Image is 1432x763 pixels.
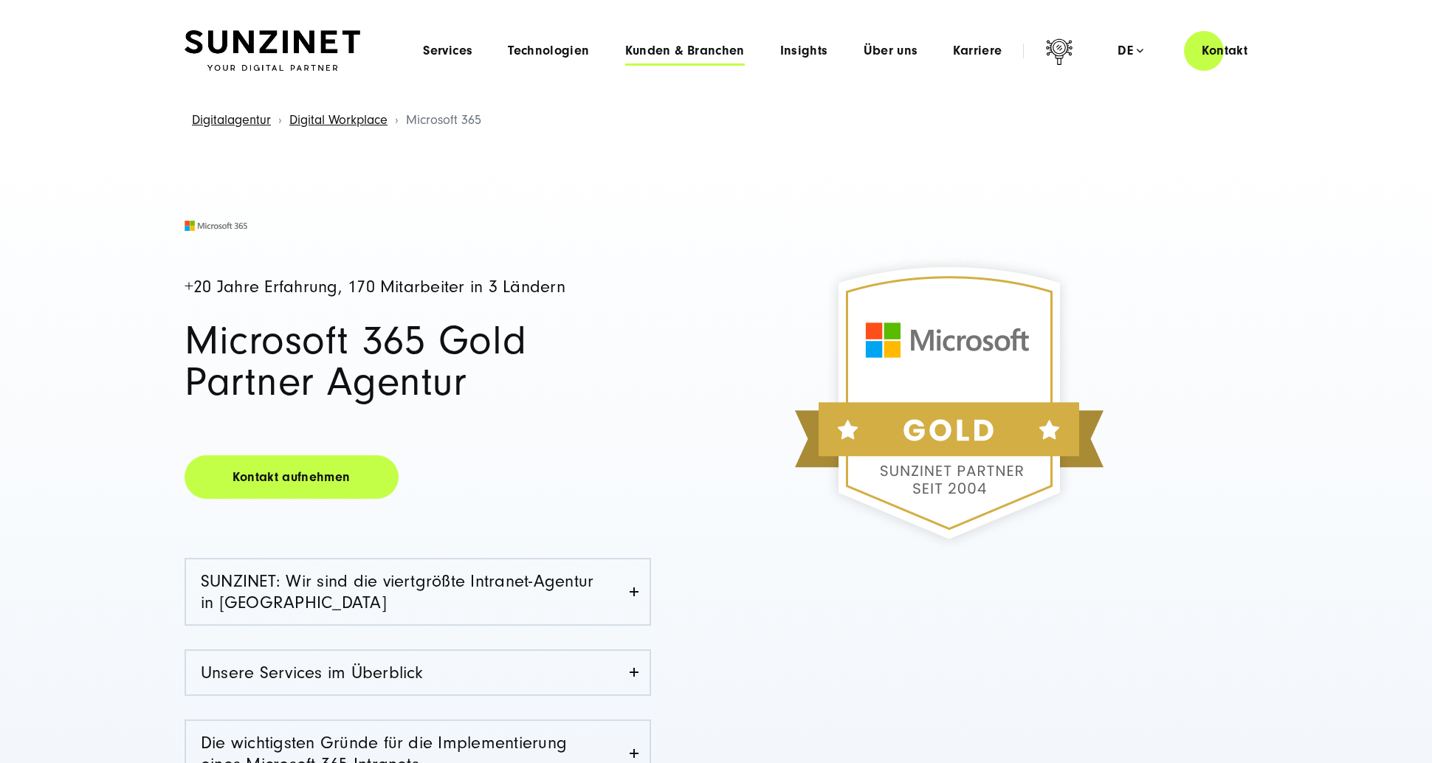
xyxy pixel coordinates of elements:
a: SUNZINET: Wir sind die viertgrößte Intranet-Agentur in [GEOGRAPHIC_DATA] [186,559,650,624]
a: Unsere Services im Überblick [186,651,650,694]
a: Digitalagentur [192,112,271,128]
a: Digital Workplace [289,112,388,128]
div: de [1118,44,1143,58]
h1: Microsoft 365 Gold Partner Agentur [185,320,651,403]
span: Microsoft 365 [406,112,481,128]
img: Microsoft 365 Logo - Digitalagentur SUNZINET [185,221,247,231]
a: Insights [780,44,828,58]
img: SUNZINET Gold Partner Microsoft, internationaler Hard- und Softwareentwickler und Technologieunte... [750,204,1149,602]
a: Kontakt [1184,30,1265,72]
a: Technologien [508,44,589,58]
a: Karriere [953,44,1002,58]
a: Kunden & Branchen [625,44,745,58]
a: Services [423,44,472,58]
a: Kontakt aufnehmen [185,455,399,499]
a: Über uns [864,44,918,58]
img: SUNZINET Full Service Digital Agentur [185,30,360,72]
h4: +20 Jahre Erfahrung, 170 Mitarbeiter in 3 Ländern [185,278,651,297]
